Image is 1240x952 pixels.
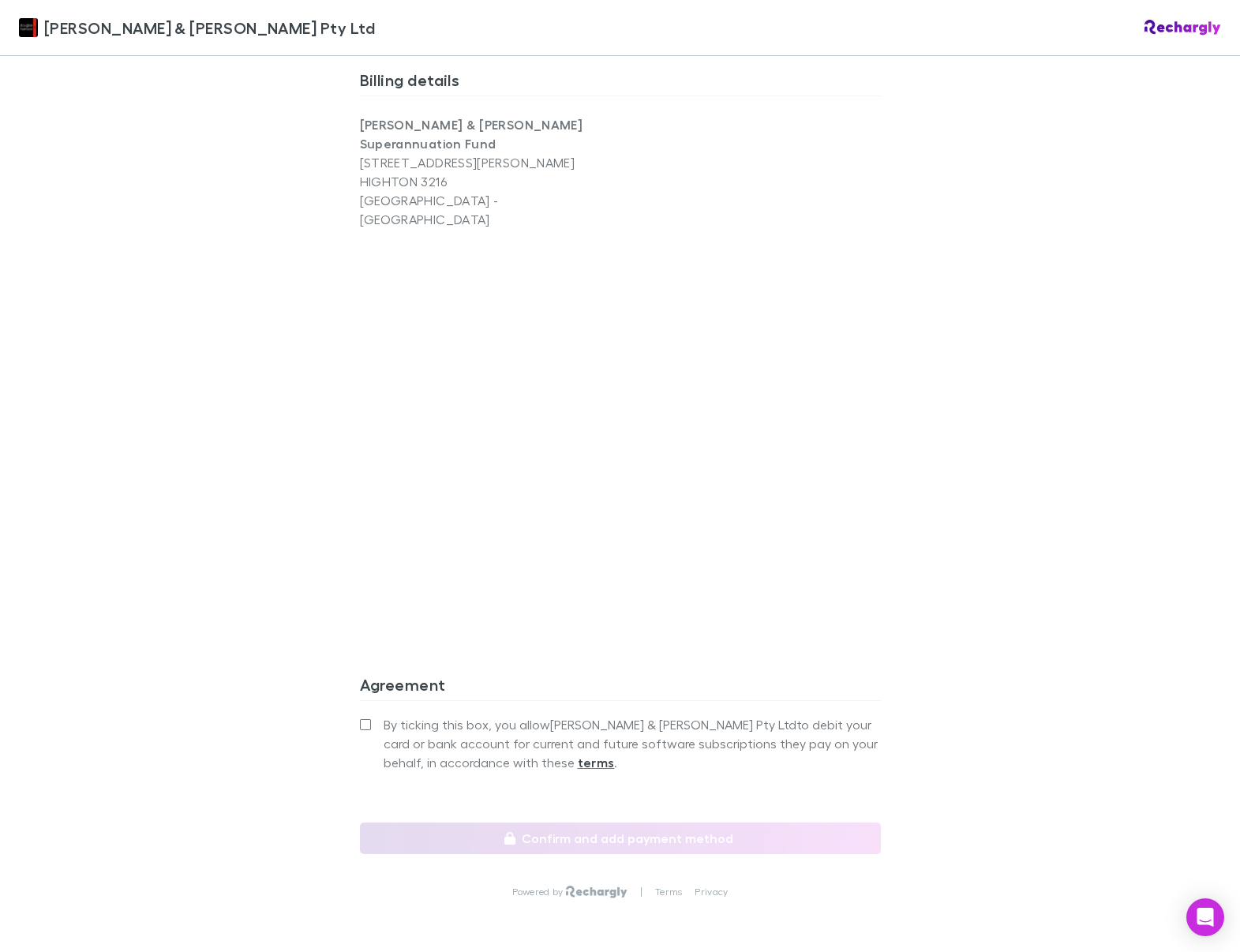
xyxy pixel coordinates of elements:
[360,172,620,191] p: HIGHTON 3216
[695,886,728,898] a: Privacy
[360,115,620,153] p: [PERSON_NAME] & [PERSON_NAME] Superannuation Fund
[566,886,627,898] img: Rechargly Logo
[357,238,884,602] iframe: Secure address input frame
[655,886,682,898] a: Terms
[1144,20,1221,36] img: Rechargly Logo
[360,153,620,172] p: [STREET_ADDRESS][PERSON_NAME]
[360,823,881,854] button: Confirm and add payment method
[360,191,620,229] p: [GEOGRAPHIC_DATA] - [GEOGRAPHIC_DATA]
[384,715,881,772] span: By ticking this box, you allow [PERSON_NAME] & [PERSON_NAME] Pty Ltd to debit your card or bank a...
[360,675,881,700] h3: Agreement
[512,886,567,898] p: Powered by
[44,16,375,39] span: [PERSON_NAME] & [PERSON_NAME] Pty Ltd
[360,70,881,96] h3: Billing details
[1186,898,1224,936] div: Open Intercom Messenger
[640,886,642,898] p: |
[578,755,615,770] strong: terms
[19,18,38,37] img: Douglas & Harrison Pty Ltd's Logo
